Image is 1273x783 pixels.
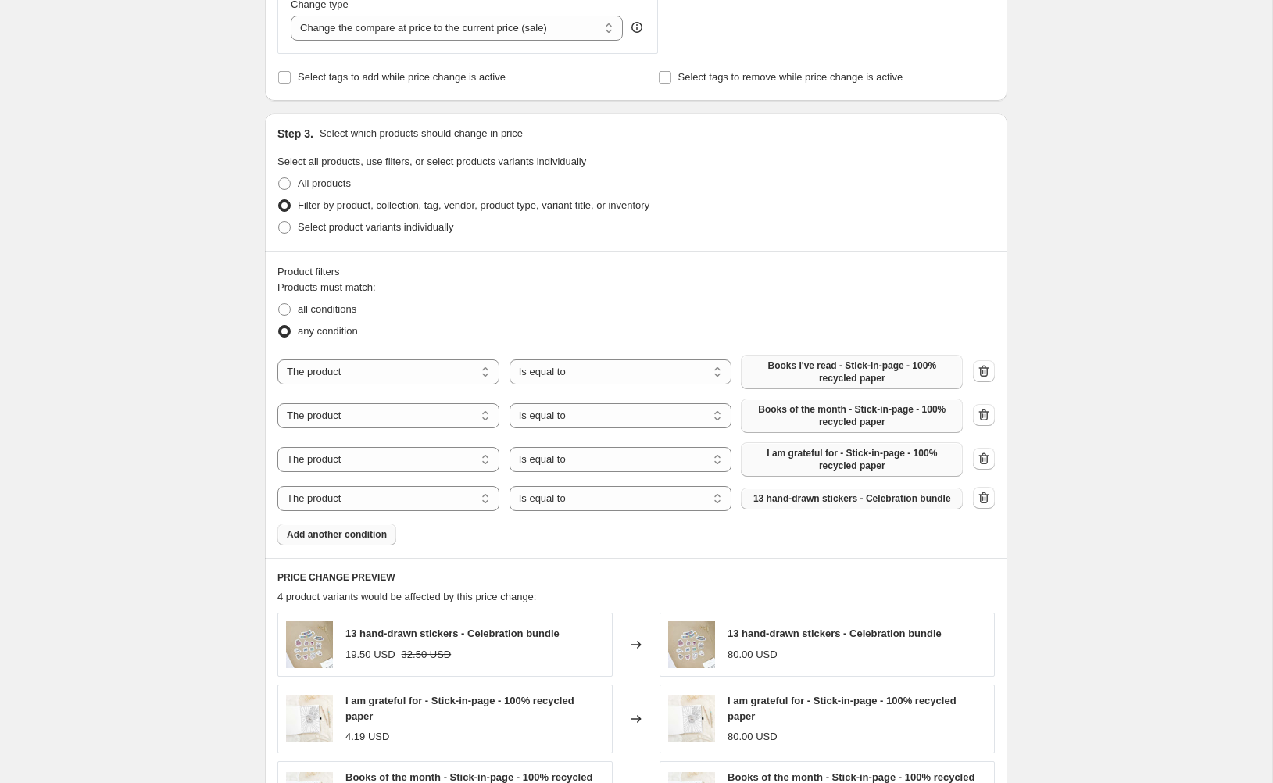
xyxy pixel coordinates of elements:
[741,399,963,433] button: Books of the month - Stick-in-page - 100% recycled paper
[286,621,333,668] img: IMG_0814_80x.jpg
[753,492,951,505] span: 13 hand-drawn stickers - Celebration bundle
[750,359,953,384] span: Books I've read - Stick-in-page - 100% recycled paper
[277,591,536,602] span: 4 product variants would be affected by this price change:
[668,621,715,668] img: IMG_0814_80x.jpg
[678,71,903,83] span: Select tags to remove while price change is active
[287,528,387,541] span: Add another condition
[728,695,957,722] span: I am grateful for - Stick-in-page - 100% recycled paper
[298,177,351,189] span: All products
[298,199,649,211] span: Filter by product, collection, tag, vendor, product type, variant title, or inventory
[286,695,333,742] img: image00002_2adca922-801e-4b02-898f-c9e8459f7d5e_80x.jpg
[345,695,574,722] span: I am grateful for - Stick-in-page - 100% recycled paper
[277,524,396,545] button: Add another condition
[345,729,389,745] div: 4.19 USD
[345,647,395,663] div: 19.50 USD
[629,20,645,35] div: help
[298,221,453,233] span: Select product variants individually
[668,695,715,742] img: image00002_2adca922-801e-4b02-898f-c9e8459f7d5e_80x.jpg
[728,647,778,663] div: 80.00 USD
[298,303,356,315] span: all conditions
[402,647,452,663] strike: 32.50 USD
[277,126,313,141] h2: Step 3.
[728,627,942,639] span: 13 hand-drawn stickers - Celebration bundle
[728,729,778,745] div: 80.00 USD
[277,281,376,293] span: Products must match:
[320,126,523,141] p: Select which products should change in price
[277,571,995,584] h6: PRICE CHANGE PREVIEW
[298,325,358,337] span: any condition
[277,156,586,167] span: Select all products, use filters, or select products variants individually
[750,447,953,472] span: I am grateful for - Stick-in-page - 100% recycled paper
[345,627,560,639] span: 13 hand-drawn stickers - Celebration bundle
[298,71,506,83] span: Select tags to add while price change is active
[277,264,995,280] div: Product filters
[741,355,963,389] button: Books I've read - Stick-in-page - 100% recycled paper
[741,488,963,509] button: 13 hand-drawn stickers - Celebration bundle
[750,403,953,428] span: Books of the month - Stick-in-page - 100% recycled paper
[741,442,963,477] button: I am grateful for - Stick-in-page - 100% recycled paper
